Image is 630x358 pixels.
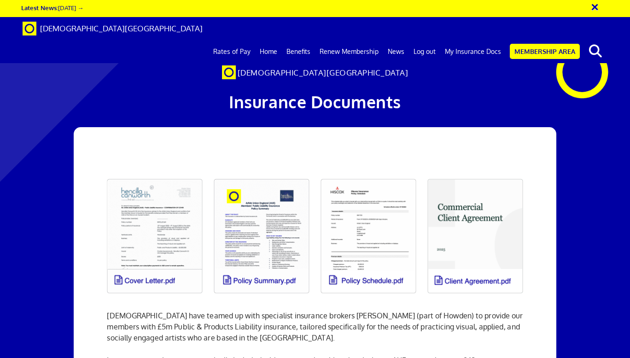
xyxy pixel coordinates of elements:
[440,40,506,63] a: My Insurance Docs
[282,40,315,63] a: Benefits
[383,40,409,63] a: News
[229,91,401,112] span: Insurance Documents
[21,4,58,12] strong: Latest News:
[510,44,580,59] a: Membership Area
[255,40,282,63] a: Home
[582,41,610,61] button: search
[16,17,210,40] a: Brand [DEMOGRAPHIC_DATA][GEOGRAPHIC_DATA]
[409,40,440,63] a: Log out
[107,299,523,343] p: [DEMOGRAPHIC_DATA] have teamed up with specialist insurance brokers [PERSON_NAME] (part of Howden...
[315,40,383,63] a: Renew Membership
[238,68,408,77] span: [DEMOGRAPHIC_DATA][GEOGRAPHIC_DATA]
[21,4,83,12] a: Latest News:[DATE] →
[40,23,203,33] span: [DEMOGRAPHIC_DATA][GEOGRAPHIC_DATA]
[209,40,255,63] a: Rates of Pay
